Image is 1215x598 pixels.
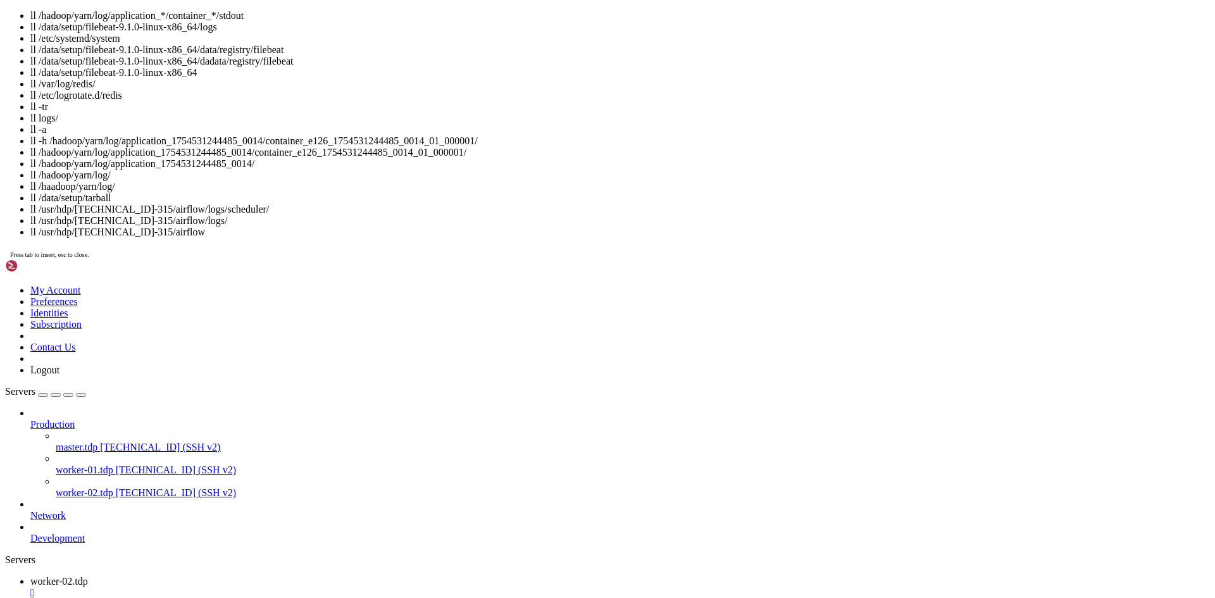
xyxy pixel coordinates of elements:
[5,339,1050,349] x-row: ^C
[30,181,1210,192] li: ll /haadoop/yarn/log/
[30,521,1210,544] li: Development
[30,285,81,296] a: My Account
[56,464,1210,476] a: worker-01.tdp [TECHNICAL_ID] (SSH v2)
[30,192,1210,204] li: ll /data/setup/tarball
[56,464,113,475] span: worker-01.tdp
[5,317,1050,328] x-row: [DATE] 11:10:53 worker-02.tdp systemd[1]: Stopped Filebeat - Lightweight log shipper for Elastics...
[5,306,1050,317] x-row: [DATE] 11:10:53 worker-02.tdp systemd[1]: Stopping Filebeat - Lightweight log shipper for Elastic...
[5,166,1050,177] x-row: Active: [DATE][DATE] 11:17:27 +07; 7min ago
[30,510,1210,521] a: Network
[5,134,1050,145] x-row: [devadmin@worker-02 ~]$ systemctl status filebeat
[5,145,1050,156] x-row: filebeat.service - Filebeat - Lightweight log shipper for Elasticsearch & Logstash
[30,364,59,375] a: Logout
[30,510,66,521] span: Network
[30,44,1210,56] li: ll /data/setup/filebeat-9.1.0-linux-x86_64/data/registry/filebeat
[5,188,1050,199] x-row: Main PID: 18414 (filebeat)
[5,231,1050,242] x-row: [DATE] 11:17:27 worker-02.tdp systemd[1]: Started Filebeat - Lightweight log shipper for Elastics...
[56,453,1210,476] li: worker-01.tdp [TECHNICAL_ID] (SSH v2)
[5,16,1050,27] x-row: -rw-r----- 1 devadmin hadoop 0 [DATE] 09:28 /hadoop/yarn/log/application_1754531244485_0014/conta...
[30,56,1210,67] li: ll /data/setup/filebeat-9.1.0-linux-x86_64/dadata/registry/filebeat
[30,170,1210,181] li: ll /hadoop/yarn/log/
[30,204,1210,215] li: ll /usr/hdp/[TECHNICAL_ID]-315/airflow/logs/scheduler/
[30,296,78,307] a: Preferences
[5,123,1050,134] x-row: -rw-r----- 1 devadmin hadoop 6119 [DATE] 10:51 /hadoop/yarn/log/application_1754531244485_0016/co...
[10,251,89,258] span: Press tab to insert, esc to close.
[56,442,1210,453] a: master.tdp [TECHNICAL_ID] (SSH v2)
[5,386,86,397] a: Servers
[30,215,1210,227] li: ll /usr/hdp/[TECHNICAL_ID]-315/airflow/logs/
[30,124,1210,135] li: ll -a
[30,576,88,587] span: worker-02.tdp
[5,263,1050,274] x-row: [DATE] 10:29:51 worker-02.tdp systemd[1]: Started Filebeat - Lightweight log shipper for Elastics...
[5,5,1050,16] x-row: [devadmin@worker-02 ~]$ ll /hadoop/yarn/log/application_*/container_*/stdout
[56,442,97,452] span: master.tdp
[5,80,1050,91] x-row: -rw-r----- 1 devadmin hadoop 18252 [DATE] 10:53 /hadoop/yarn/log/application_1754531244485_0016/c...
[30,67,1210,78] li: ll /data/setup/filebeat-9.1.0-linux-x86_64
[5,37,1050,48] x-row: -rw-r----- 1 devadmin hadoop 394 [DATE] 10:53 /hadoop/yarn/log/application_1754531244485_0016/con...
[30,78,1210,90] li: ll /var/log/redis/
[5,48,1050,59] x-row: [devadmin@worker-02 ~]$ ll /hadoop/yarn/log/application_*/container_*/stderr
[30,135,1210,147] li: ll -h /hadoop/yarn/log/application_1754531244485_0014/container_e126_1754531244485_0014_01_000001/
[30,408,1210,499] li: Production
[5,91,1050,102] x-row: [devadmin@worker-02 ~]$ ll /hadoop/yarn/log/application_*/container_*/launch_[DOMAIN_NAME]
[100,442,220,452] span: [TECHNICAL_ID] (SSH v2)
[30,533,85,544] span: Development
[56,487,1210,499] a: worker-02.tdp [TECHNICAL_ID] (SSH v2)
[30,533,1210,544] a: Development
[116,464,236,475] span: [TECHNICAL_ID] (SSH v2)
[5,113,1050,123] x-row: -rw-r----- 1 devadmin hadoop 6119 [DATE] 09:49 /hadoop/yarn/log/application_1754531244485_0015/co...
[5,27,1050,37] x-row: -rw-r----- 1 devadmin hadoop 394 [DATE] 09:51 /hadoop/yarn/log/application_1754531244485_0015/con...
[30,113,1210,124] li: ll logs/
[5,285,1050,296] x-row: [DATE] 10:36:42 worker-02.tdp systemd[1]: Stopped Filebeat - Lightweight log shipper for Elastics...
[5,554,1210,566] div: Servers
[5,386,35,397] span: Servers
[40,166,121,177] span: active (running)
[30,22,1210,33] li: ll /data/setup/filebeat-9.1.0-linux-x86_64/logs
[30,10,1210,22] li: ll /hadoop/yarn/log/application_*/container_*/stdout
[56,476,1210,499] li: worker-02.tdp [TECHNICAL_ID] (SSH v2)
[5,199,1050,209] x-row: CGroup: /system.slice/filebeat.service
[30,419,75,430] span: Production
[30,158,1210,170] li: ll /hadoop/yarn/log/application_1754531244485_0014/
[30,499,1210,521] li: Network
[30,419,1210,430] a: Production
[5,177,1050,188] x-row: Docs: [URL][DOMAIN_NAME]
[30,308,68,318] a: Identities
[5,274,1050,285] x-row: [DATE] 10:36:42 worker-02.tdp systemd[1]: Stopping Filebeat - Lightweight log shipper for Elastic...
[5,242,1050,252] x-row: [devadmin@worker-02 ~]$ sudo journalctl -u filebeat -f
[56,487,113,498] span: worker-02.tdp
[5,70,1050,80] x-row: -rw-r----- 1 devadmin hadoop 17984 [DATE] 09:51 /hadoop/yarn/log/application_1754531244485_0015/c...
[30,33,1210,44] li: ll /etc/systemd/system
[5,328,1050,339] x-row: [DATE] 11:17:27 worker-02.tdp systemd[1]: Started Filebeat - Lightweight log shipper for Elastics...
[5,102,1050,113] x-row: -rw-r----- 1 devadmin hadoop 5854 [DATE] 09:28 /hadoop/yarn/log/application_1754531244485_0014/co...
[30,90,1210,101] li: ll /etc/logrotate.d/redis
[30,147,1210,158] li: ll /hadoop/yarn/log/application_1754531244485_0014/container_e126_1754531244485_0014_01_000001/
[5,209,937,220] span: └─18414 /data/setup/filebeat-9.1.0-linux-x86_64/filebeat -c /data/setup/filebeat-9.1.0-linux-x86_...
[5,59,1050,70] x-row: -rw-r----- 1 devadmin hadoop 5032 [DATE] 09:30 /hadoop/yarn/log/application_1754531244485_0014/co...
[5,259,78,272] img: Shellngn
[116,487,236,498] span: [TECHNICAL_ID] (SSH v2)
[149,349,154,360] div: (27, 32)
[30,319,82,330] a: Subscription
[56,430,1210,453] li: master.tdp [TECHNICAL_ID] (SSH v2)
[30,101,1210,113] li: ll -tr
[30,342,76,352] a: Contact Us
[30,227,1210,238] li: ll /usr/hdp/[TECHNICAL_ID]-315/airflow
[5,252,1050,263] x-row: -- Logs begin at [DATE] 17:35:16 +07. --
[5,349,1050,360] x-row: [devadmin@worker-02 ~]$ ll
[5,156,1050,166] x-row: Loaded: loaded (/etc/systemd/system/filebeat.service; enabled; vendor preset: disabled)
[5,145,10,155] span: ●
[5,296,1050,306] x-row: [DATE] 10:43:03 worker-02.tdp systemd[1]: Started Filebeat - Lightweight log shipper for Elastics...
